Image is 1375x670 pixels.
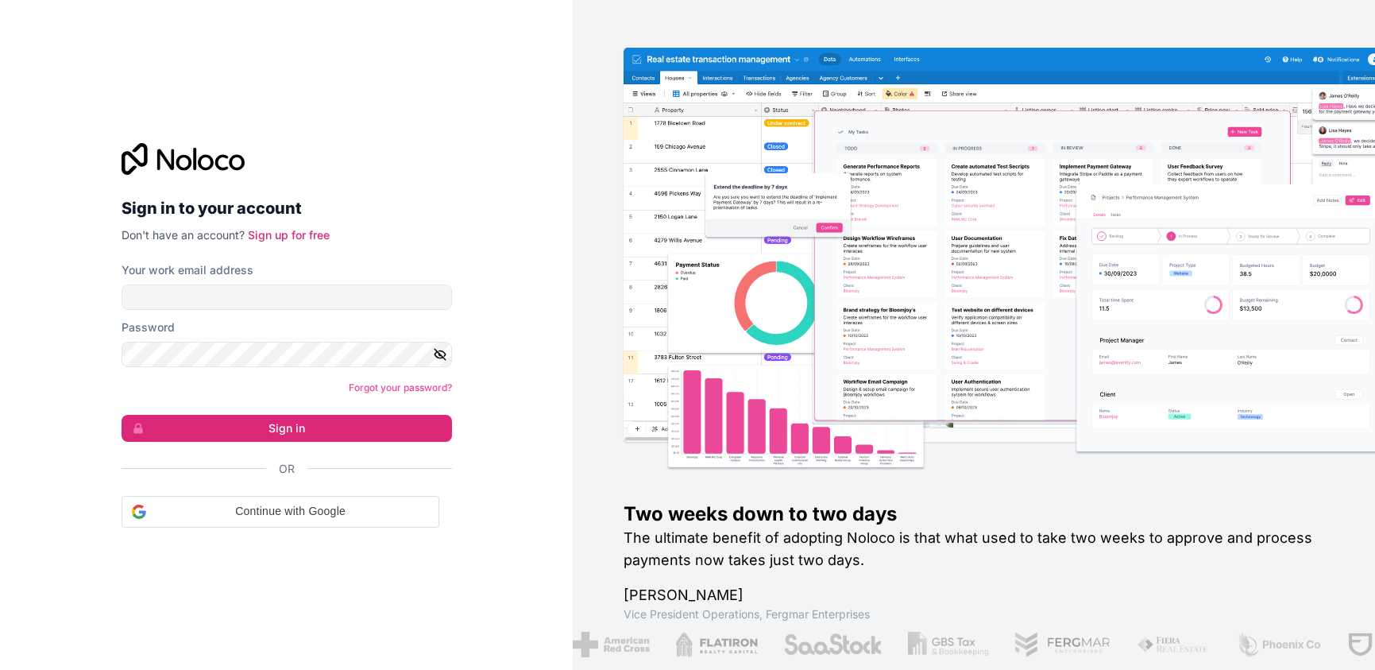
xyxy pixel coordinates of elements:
[675,632,758,657] img: /assets/flatiron-C8eUkumj.png
[349,381,452,393] a: Forgot your password?
[1136,632,1211,657] img: /assets/fiera-fwj2N5v4.png
[122,320,175,335] label: Password
[279,461,295,477] span: Or
[573,632,650,657] img: /assets/american-red-cross-BAupjrZR.png
[122,342,452,367] input: Password
[122,228,245,242] span: Don't have an account?
[782,632,883,657] img: /assets/saastock-C6Zbiodz.png
[122,262,253,278] label: Your work email address
[624,606,1324,622] h1: Vice President Operations , Fergmar Enterprises
[908,632,989,657] img: /assets/gbstax-C-GtDUiK.png
[122,496,439,528] div: Continue with Google
[1014,632,1110,657] img: /assets/fergmar-CudnrXN5.png
[122,415,452,442] button: Sign in
[153,503,429,520] span: Continue with Google
[1236,632,1322,657] img: /assets/phoenix-BREaitsQ.png
[624,584,1324,606] h1: [PERSON_NAME]
[248,228,330,242] a: Sign up for free
[624,527,1324,571] h2: The ultimate benefit of adopting Noloco is that what used to take two weeks to approve and proces...
[122,285,452,310] input: Email address
[624,502,1324,527] h1: Two weeks down to two days
[122,194,452,223] h2: Sign in to your account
